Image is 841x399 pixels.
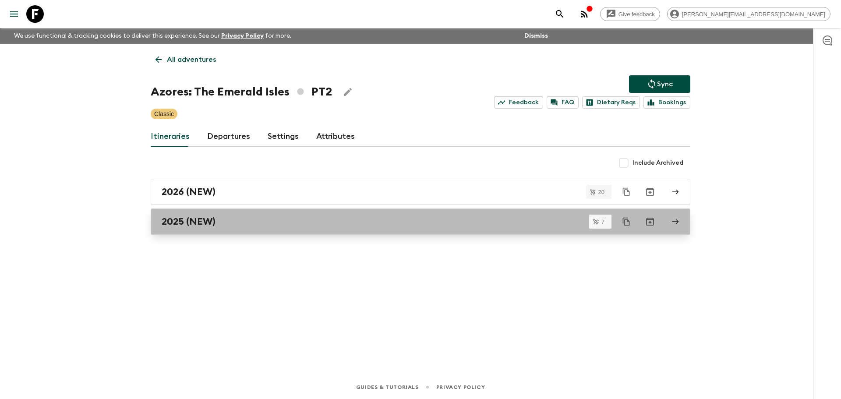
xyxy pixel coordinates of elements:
span: Give feedback [614,11,660,18]
p: All adventures [167,54,216,65]
button: Archive [641,183,659,201]
button: Sync adventure departures to the booking engine [629,75,690,93]
span: [PERSON_NAME][EMAIL_ADDRESS][DOMAIN_NAME] [677,11,830,18]
h2: 2025 (NEW) [162,216,216,227]
a: Bookings [643,96,690,109]
h2: 2026 (NEW) [162,186,216,198]
a: Guides & Tutorials [356,382,419,392]
a: 2025 (NEW) [151,208,690,235]
a: Privacy Policy [436,382,485,392]
button: search adventures [551,5,569,23]
a: Dietary Reqs [582,96,640,109]
a: All adventures [151,51,221,68]
a: 2026 (NEW) [151,179,690,205]
p: Sync [657,79,673,89]
button: Archive [641,213,659,230]
span: 7 [596,219,610,225]
a: Departures [207,126,250,147]
a: Itineraries [151,126,190,147]
a: Attributes [316,126,355,147]
button: Edit Adventure Title [339,83,357,101]
span: 20 [593,189,610,195]
h1: Azores: The Emerald Isles PT2 [151,83,332,101]
div: [PERSON_NAME][EMAIL_ADDRESS][DOMAIN_NAME] [667,7,830,21]
button: Duplicate [618,214,634,230]
a: Feedback [494,96,543,109]
a: Settings [268,126,299,147]
a: Privacy Policy [221,33,264,39]
p: We use functional & tracking cookies to deliver this experience. See our for more. [11,28,295,44]
a: FAQ [547,96,579,109]
button: menu [5,5,23,23]
button: Dismiss [522,30,550,42]
a: Give feedback [600,7,660,21]
span: Include Archived [633,159,683,167]
button: Duplicate [618,184,634,200]
p: Classic [154,109,174,118]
